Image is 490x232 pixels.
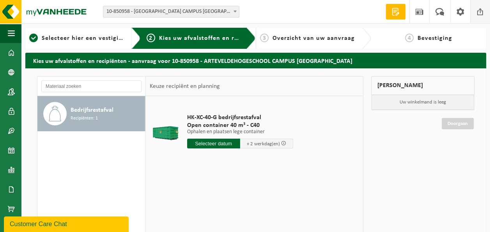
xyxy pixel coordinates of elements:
[147,34,155,42] span: 2
[25,53,486,68] h2: Kies uw afvalstoffen en recipiënten - aanvraag voor 10-850958 - ARTEVELDEHOGESCHOOL CAMPUS [GEOGR...
[272,35,355,41] span: Overzicht van uw aanvraag
[71,115,98,122] span: Recipiënten: 1
[29,34,125,43] a: 1Selecteer hier een vestiging
[103,6,239,18] span: 10-850958 - ARTEVELDEHOGESCHOOL CAMPUS STROPKAAI - GENT
[187,121,293,129] span: Open container 40 m³ - C40
[103,6,239,17] span: 10-850958 - ARTEVELDEHOGESCHOOL CAMPUS STROPKAAI - GENT
[442,118,474,129] a: Doorgaan
[37,96,145,131] button: Bedrijfsrestafval Recipiënten: 1
[187,114,293,121] span: HK-XC-40-G bedrijfsrestafval
[159,35,266,41] span: Kies uw afvalstoffen en recipiënten
[187,129,293,135] p: Ophalen en plaatsen lege container
[42,35,126,41] span: Selecteer hier een vestiging
[405,34,414,42] span: 4
[187,139,240,148] input: Selecteer datum
[260,34,269,42] span: 3
[371,95,474,110] p: Uw winkelmand is leeg
[4,215,130,232] iframe: chat widget
[41,80,142,92] input: Materiaal zoeken
[417,35,452,41] span: Bevestiging
[247,141,280,146] span: + 2 werkdag(en)
[146,77,224,96] div: Keuze recipiënt en planning
[29,34,38,42] span: 1
[371,76,475,95] div: [PERSON_NAME]
[71,105,113,115] span: Bedrijfsrestafval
